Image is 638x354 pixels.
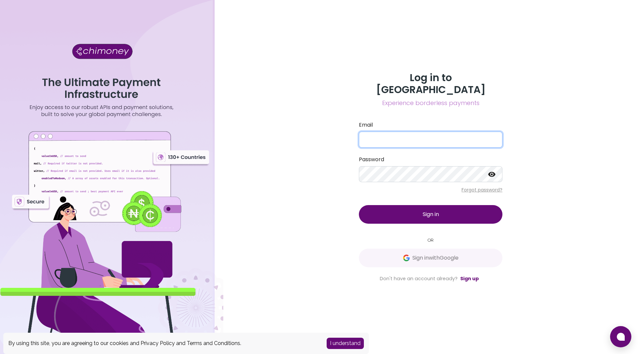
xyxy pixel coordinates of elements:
label: Email [359,121,502,129]
h3: Log in to [GEOGRAPHIC_DATA] [359,72,502,96]
img: Google [403,255,410,261]
span: Don't have an account already? [380,275,458,282]
a: Terms and Conditions [187,340,240,346]
button: Open chat window [610,326,631,347]
a: Sign up [460,275,479,282]
div: By using this site, you are agreeing to our cookies and and . [8,339,317,347]
button: GoogleSign inwithGoogle [359,249,502,267]
p: Forgot password? [359,186,502,193]
span: Experience borderless payments [359,98,502,108]
span: Sign in with Google [412,254,459,262]
small: OR [359,237,502,243]
a: Privacy Policy [141,340,175,346]
label: Password [359,156,502,164]
button: Accept cookies [327,338,364,349]
button: Sign in [359,205,502,224]
span: Sign in [423,210,439,218]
